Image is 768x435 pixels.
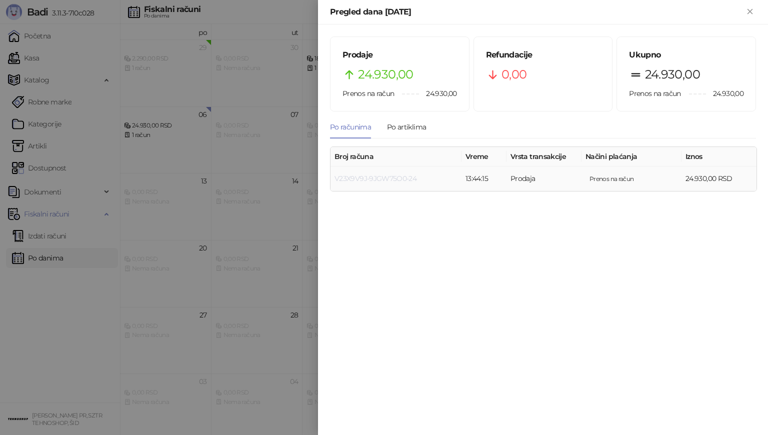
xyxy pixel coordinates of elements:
[461,147,506,166] th: Vreme
[706,88,743,99] span: 24.930,00
[334,174,416,183] a: V23X9V9J-9JGW75O0-24
[387,121,426,132] div: Po artiklima
[629,89,680,98] span: Prenos na račun
[342,49,457,61] h5: Prodaje
[486,49,600,61] h5: Refundacije
[342,89,394,98] span: Prenos na račun
[585,173,637,184] span: 24.930,00
[681,166,756,191] td: 24.930,00 RSD
[330,121,371,132] div: Po računima
[645,65,700,84] span: 24.930,00
[744,6,756,18] button: Zatvori
[461,166,506,191] td: 13:44:15
[501,65,526,84] span: 0,00
[681,147,756,166] th: Iznos
[629,49,743,61] h5: Ukupno
[506,147,581,166] th: Vrsta transakcije
[506,166,581,191] td: Prodaja
[419,88,456,99] span: 24.930,00
[330,147,461,166] th: Broj računa
[330,6,744,18] div: Pregled dana [DATE]
[581,147,681,166] th: Načini plaćanja
[358,65,413,84] span: 24.930,00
